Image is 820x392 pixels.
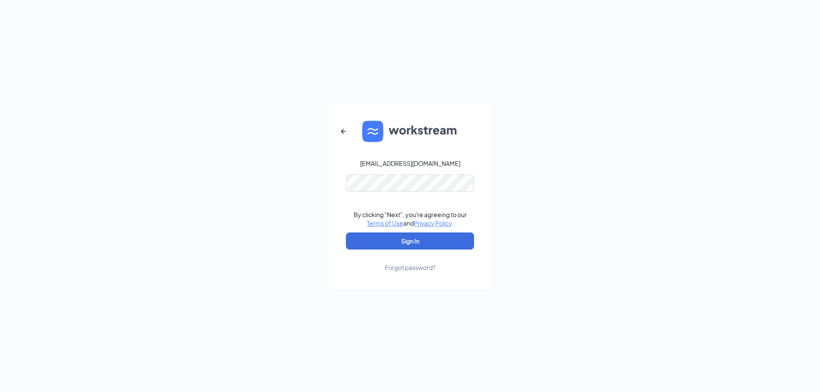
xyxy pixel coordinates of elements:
[414,219,452,227] a: Privacy Policy
[346,232,474,250] button: Sign In
[360,159,460,168] div: [EMAIL_ADDRESS][DOMAIN_NAME]
[333,121,354,142] button: ArrowLeftNew
[354,210,467,227] div: By clicking "Next", you're agreeing to our and .
[385,263,436,272] div: Forgot password?
[338,126,348,136] svg: ArrowLeftNew
[362,121,458,142] img: WS logo and Workstream text
[385,250,436,272] a: Forgot password?
[367,219,403,227] a: Terms of Use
